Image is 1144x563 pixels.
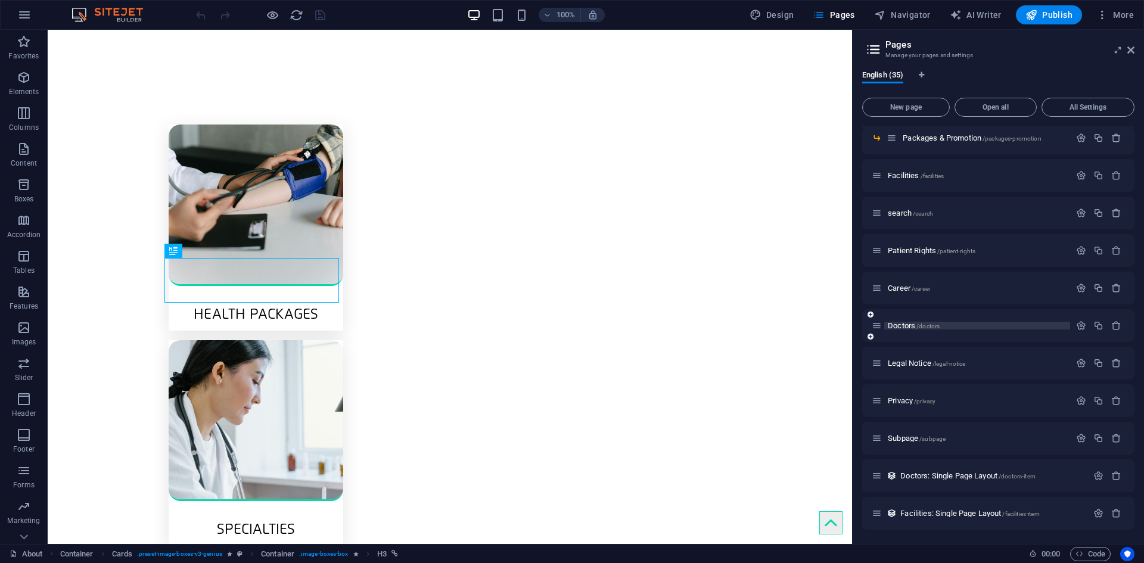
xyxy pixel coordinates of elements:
[13,444,35,454] p: Footer
[1076,208,1086,218] div: Settings
[1050,549,1052,558] span: :
[888,284,930,293] span: Career
[1111,283,1121,293] div: Remove
[10,301,38,311] p: Features
[587,10,598,20] i: On resize automatically adjust zoom level to fit chosen device.
[937,248,975,254] span: /patient-rights
[13,480,35,490] p: Forms
[289,8,303,22] button: reload
[1093,471,1103,481] div: Settings
[869,5,935,24] button: Navigator
[897,509,1087,517] div: Facilities: Single Page Layout/facilities-item
[1076,170,1086,181] div: Settings
[888,246,975,255] span: Patient Rights
[9,87,39,97] p: Elements
[1093,358,1103,368] div: Duplicate
[912,285,930,292] span: /career
[60,547,398,561] nav: breadcrumb
[1093,208,1103,218] div: Duplicate
[1093,245,1103,256] div: Duplicate
[960,104,1031,111] span: Open all
[932,360,966,367] span: /legal-notice
[919,436,946,442] span: /subpage
[1111,170,1121,181] div: Remove
[69,8,158,22] img: Editor Logo
[884,284,1070,292] div: Career/career
[1025,9,1072,21] span: Publish
[1111,133,1121,143] div: Remove
[813,9,854,21] span: Pages
[1042,547,1060,561] span: 00 00
[884,172,1070,179] div: Facilities/facilities
[1076,433,1086,443] div: Settings
[914,398,935,405] span: /privacy
[1111,396,1121,406] div: Remove
[14,194,34,204] p: Boxes
[1076,133,1086,143] div: Settings
[60,547,94,561] span: Click to select. Double-click to edit
[808,5,859,24] button: Pages
[885,39,1134,50] h2: Pages
[1042,98,1134,117] button: All Settings
[999,473,1036,480] span: /doctors-item
[353,550,359,557] i: Element contains an animation
[1076,358,1086,368] div: Settings
[1076,321,1086,331] div: Settings
[745,5,799,24] button: Design
[137,547,222,561] span: . preset-image-boxes-v3-genius
[377,547,387,561] span: Click to select. Double-click to edit
[900,471,1036,480] span: Click to open page
[884,397,1070,405] div: Privacy/privacy
[1111,433,1121,443] div: Remove
[1093,396,1103,406] div: Duplicate
[1093,508,1103,518] div: Settings
[862,68,903,85] span: English (35)
[887,508,897,518] div: This layout is used as a template for all items (e.g. a blog post) of this collection. The conten...
[1111,358,1121,368] div: Remove
[1016,5,1082,24] button: Publish
[1075,547,1105,561] span: Code
[884,322,1070,329] div: Doctors/doctors
[888,209,933,217] span: search
[885,50,1111,61] h3: Manage your pages and settings
[1111,321,1121,331] div: Remove
[1093,321,1103,331] div: Duplicate
[750,9,794,21] span: Design
[868,104,944,111] span: New page
[884,247,1070,254] div: Patient Rights/patient-rights
[1096,9,1134,21] span: More
[7,230,41,239] p: Accordion
[1002,511,1039,517] span: /facilities-item
[884,359,1070,367] div: Legal Notice/legal-notice
[1111,208,1121,218] div: Remove
[237,550,243,557] i: This element is a customizable preset
[290,8,303,22] i: Reload page
[12,337,36,347] p: Images
[1093,283,1103,293] div: Duplicate
[899,134,1070,142] div: Packages & Promotion/packages-promotion
[1093,170,1103,181] div: Duplicate
[1092,5,1139,24] button: More
[888,396,935,405] span: Privacy
[874,9,931,21] span: Navigator
[11,158,37,168] p: Content
[888,359,965,368] span: Legal Notice
[1111,508,1121,518] div: Remove
[916,323,940,329] span: /doctors
[955,98,1037,117] button: Open all
[884,209,1070,217] div: search/search
[1076,283,1086,293] div: Settings
[1070,547,1111,561] button: Code
[557,8,576,22] h6: 100%
[1029,547,1061,561] h6: Session time
[888,171,944,180] span: Facilities
[888,434,946,443] span: Click to open page
[299,547,349,561] span: . image-boxes-box
[1047,104,1129,111] span: All Settings
[13,266,35,275] p: Tables
[12,409,36,418] p: Header
[903,133,1041,142] span: Click to open page
[539,8,581,22] button: 100%
[887,471,897,481] div: This layout is used as a template for all items (e.g. a blog post) of this collection. The conten...
[1093,433,1103,443] div: Duplicate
